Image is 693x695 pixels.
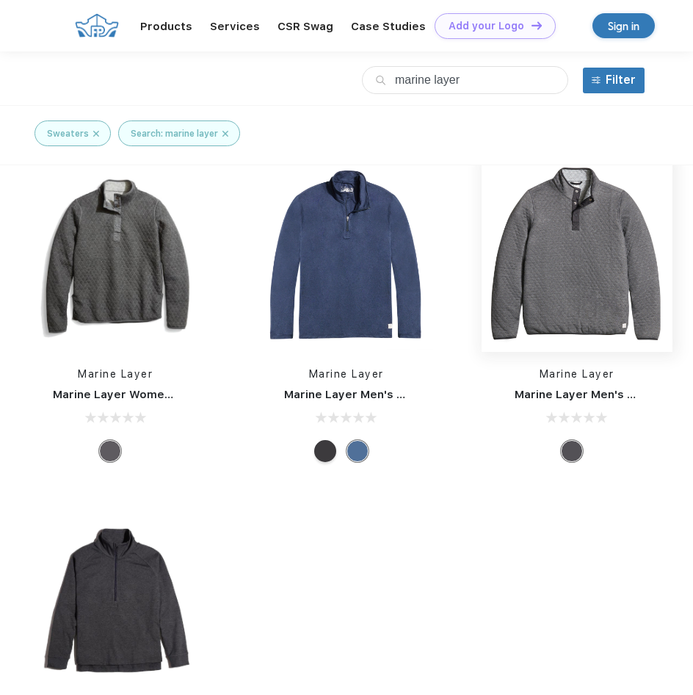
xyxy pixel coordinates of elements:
a: Sign in [592,13,655,38]
img: DT [531,21,542,29]
img: search.svg [376,76,385,85]
a: Marine Layer Men's Sport Quarter Zip [284,388,497,401]
a: Marine Layer [309,368,384,380]
div: Sign in [608,18,639,35]
img: filter_cancel.svg [222,127,228,140]
div: Charcoal [314,440,336,462]
img: FP-CROWN.png [75,13,119,37]
a: Marine Layer Women's Reversible Corbet Pullover [53,388,337,401]
div: Heather Grey- Charcoal [99,440,121,462]
img: func=resize&h=266 [482,159,672,350]
a: Marine Layer [78,368,153,380]
div: Filter [606,71,636,89]
div: Sweaters [47,127,89,140]
img: func=resize&h=266 [251,159,442,350]
div: Search: marine layer [131,127,218,140]
div: Heather Grey-Charcoal [561,440,583,462]
a: Marine Layer [540,368,614,380]
div: Deep Denim [346,440,369,462]
div: Add your Logo [449,20,524,32]
a: Products [140,20,192,33]
img: filter.svg [592,76,601,84]
img: filter_cancel.svg [93,127,99,140]
input: Search for products [362,66,568,94]
img: func=resize&h=266 [20,159,211,350]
